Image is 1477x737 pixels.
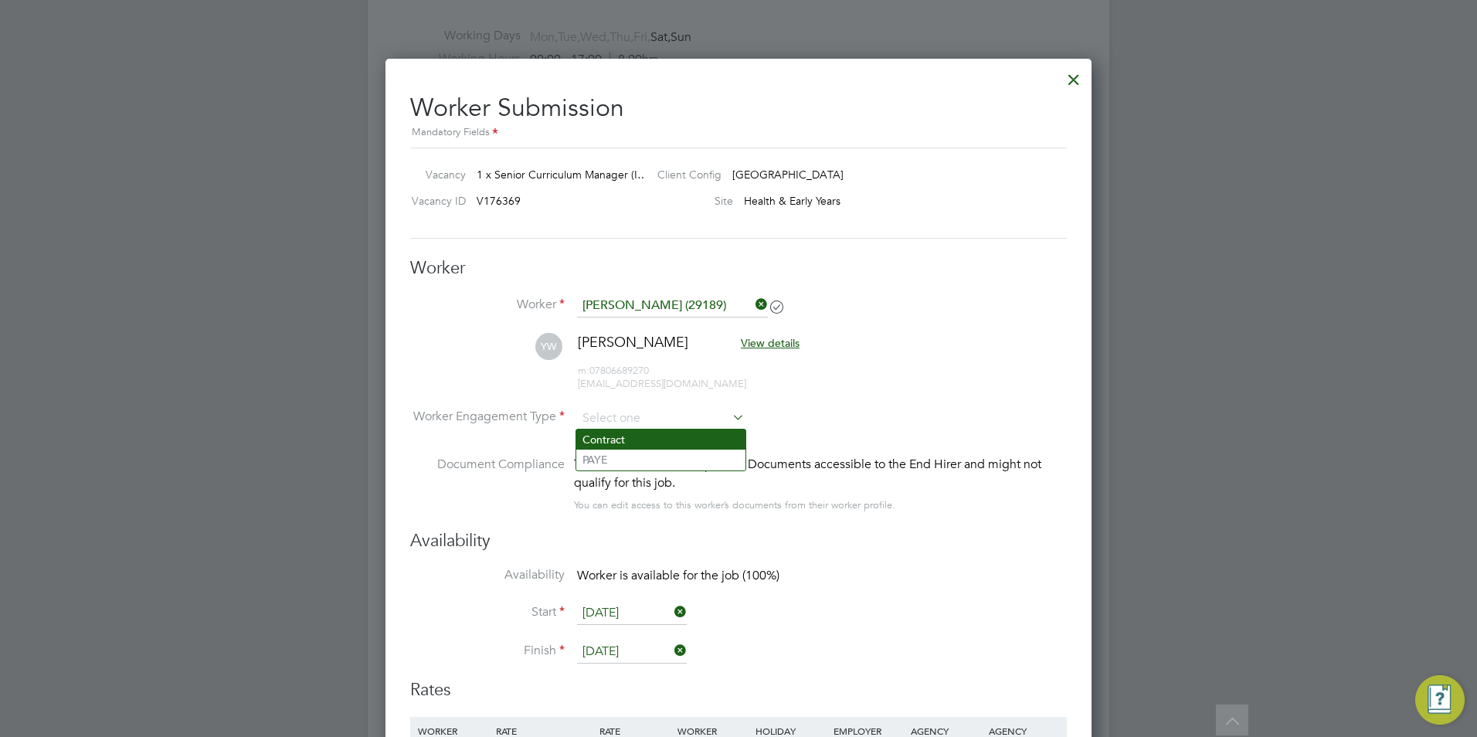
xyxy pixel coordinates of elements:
[410,257,1067,280] h3: Worker
[410,679,1067,701] h3: Rates
[410,409,565,425] label: Worker Engagement Type
[576,450,745,470] li: PAYE
[404,194,466,208] label: Vacancy ID
[404,168,466,182] label: Vacancy
[574,496,895,515] div: You can edit access to this worker’s documents from their worker profile.
[577,602,687,625] input: Select one
[577,568,779,583] span: Worker is available for the job (100%)
[578,364,589,377] span: m:
[477,168,648,182] span: 1 x Senior Curriculum Manager (I…
[574,455,1067,492] div: This worker has no Compliance Documents accessible to the End Hirer and might not qualify for thi...
[577,640,687,664] input: Select one
[578,377,746,390] span: [EMAIL_ADDRESS][DOMAIN_NAME]
[535,333,562,360] span: YW
[410,455,565,511] label: Document Compliance
[578,333,688,351] span: [PERSON_NAME]
[410,643,565,659] label: Finish
[410,604,565,620] label: Start
[576,430,745,450] li: Contract
[744,194,840,208] span: Health & Early Years
[410,297,565,313] label: Worker
[645,194,733,208] label: Site
[477,194,521,208] span: V176369
[577,407,745,430] input: Select one
[410,530,1067,552] h3: Availability
[741,336,800,350] span: View details
[410,80,1067,141] h2: Worker Submission
[410,124,1067,141] div: Mandatory Fields
[410,567,565,583] label: Availability
[578,364,649,377] span: 07806689270
[1415,675,1465,725] button: Engage Resource Center
[645,168,722,182] label: Client Config
[732,168,844,182] span: [GEOGRAPHIC_DATA]
[577,294,768,318] input: Search for...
